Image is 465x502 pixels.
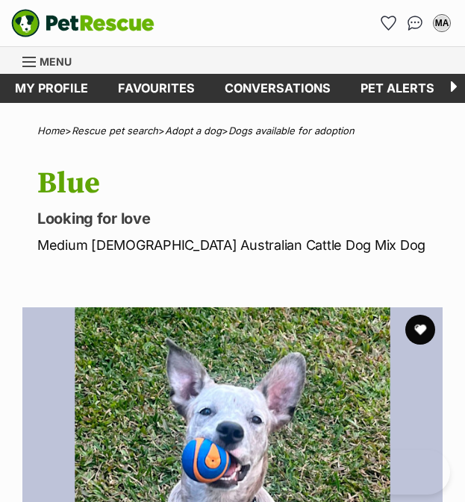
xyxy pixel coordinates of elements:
span: Menu [40,55,72,68]
ul: Account quick links [376,11,454,35]
button: My account [430,11,454,35]
a: Pet alerts [346,74,449,103]
a: Favourites [103,74,210,103]
button: favourite [405,315,435,345]
p: Looking for love [37,208,443,229]
h1: Blue [37,166,443,201]
a: Adopt a dog [165,125,222,137]
a: Favourites [376,11,400,35]
a: PetRescue [11,9,155,37]
a: Rescue pet search [72,125,158,137]
iframe: Help Scout Beacon - Open [372,450,450,495]
div: MA [434,16,449,31]
p: Medium [DEMOGRAPHIC_DATA] Australian Cattle Dog Mix Dog [37,235,443,255]
a: Home [37,125,65,137]
a: Conversations [403,11,427,35]
img: logo-e224e6f780fb5917bec1dbf3a21bbac754714ae5b6737aabdf751b685950b380.svg [11,9,155,37]
a: conversations [210,74,346,103]
a: Menu [22,47,82,74]
a: Dogs available for adoption [228,125,355,137]
img: chat-41dd97257d64d25036548639549fe6c8038ab92f7586957e7f3b1b290dea8141.svg [408,16,423,31]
